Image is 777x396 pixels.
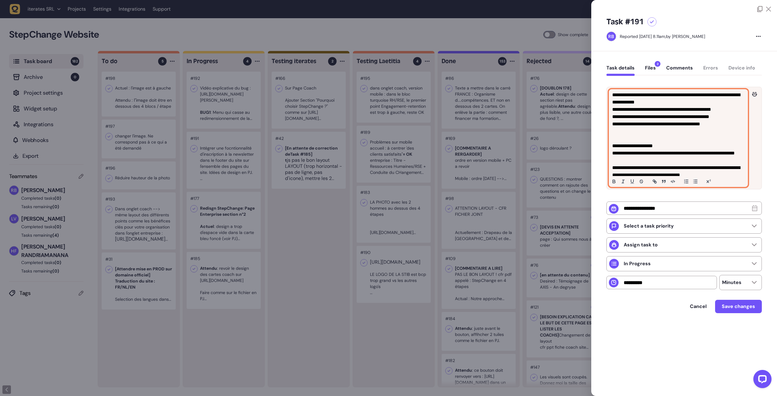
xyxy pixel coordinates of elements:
[722,304,755,309] span: Save changes
[624,261,651,267] p: In Progress
[606,65,635,76] button: Task details
[666,65,693,76] button: Comments
[620,33,705,39] div: by [PERSON_NAME]
[606,17,644,27] h5: Task #191
[607,32,616,41] img: Rodolphe Balay
[655,61,660,67] span: 2
[624,242,658,248] p: Assign task to
[748,367,774,393] iframe: LiveChat chat widget
[645,65,656,76] button: Files
[722,279,741,286] p: Minutes
[715,300,762,313] button: Save changes
[690,304,707,309] span: Cancel
[620,34,666,39] div: Reported [DATE] 8.11am,
[684,300,713,313] button: Cancel
[624,223,674,229] p: Select a task priority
